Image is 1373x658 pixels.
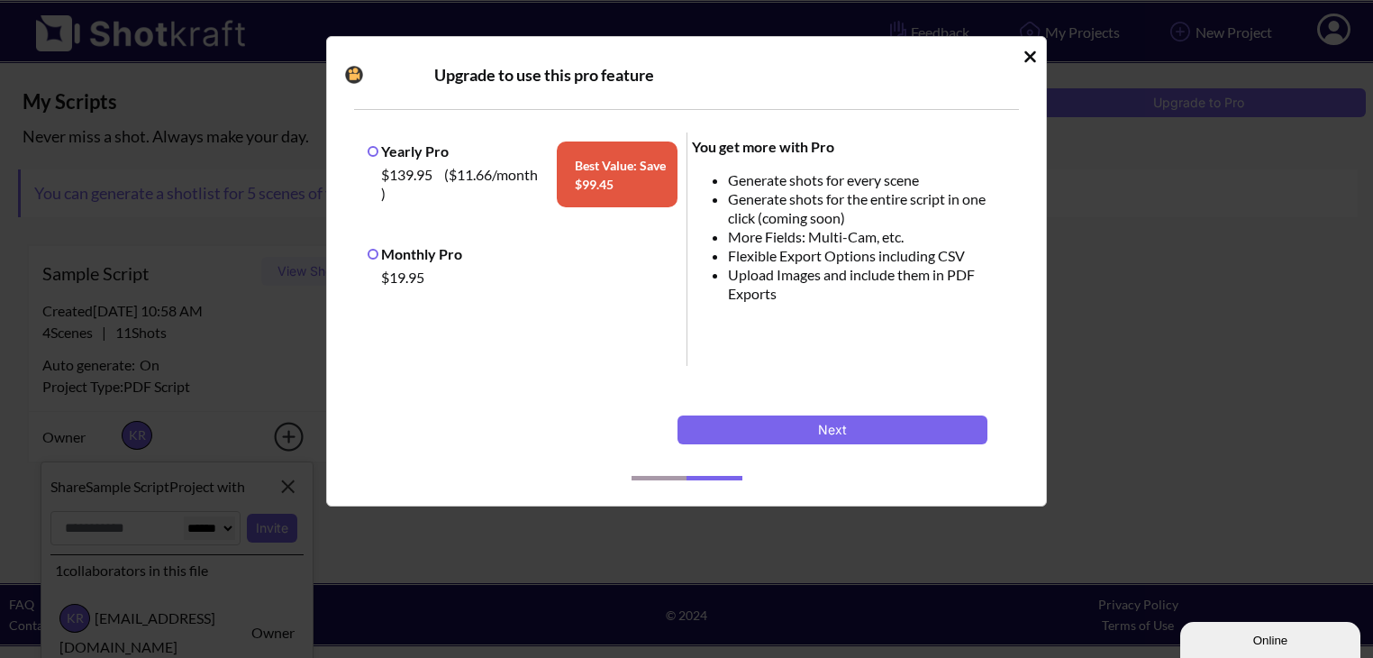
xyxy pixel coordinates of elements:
[557,142,677,207] span: Best Value: Save $ 99.45
[728,246,1011,265] li: Flexible Export Options including CSV
[728,227,1011,246] li: More Fields: Multi-Cam, etc.
[728,265,1011,303] li: Upload Images and include them in PDF Exports
[1180,618,1364,658] iframe: chat widget
[381,166,538,202] span: ( $11.66 /month )
[377,160,548,207] div: $139.95
[326,36,1047,507] div: Idle Modal
[377,263,677,291] div: $19.95
[728,170,1011,189] li: Generate shots for every scene
[728,189,1011,227] li: Generate shots for the entire script in one click (coming soon)
[368,142,449,160] label: Yearly Pro
[434,64,999,86] div: Upgrade to use this pro feature
[677,416,987,444] button: Next
[341,61,368,88] img: Camera Icon
[368,245,462,262] label: Monthly Pro
[692,137,1011,156] div: You get more with Pro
